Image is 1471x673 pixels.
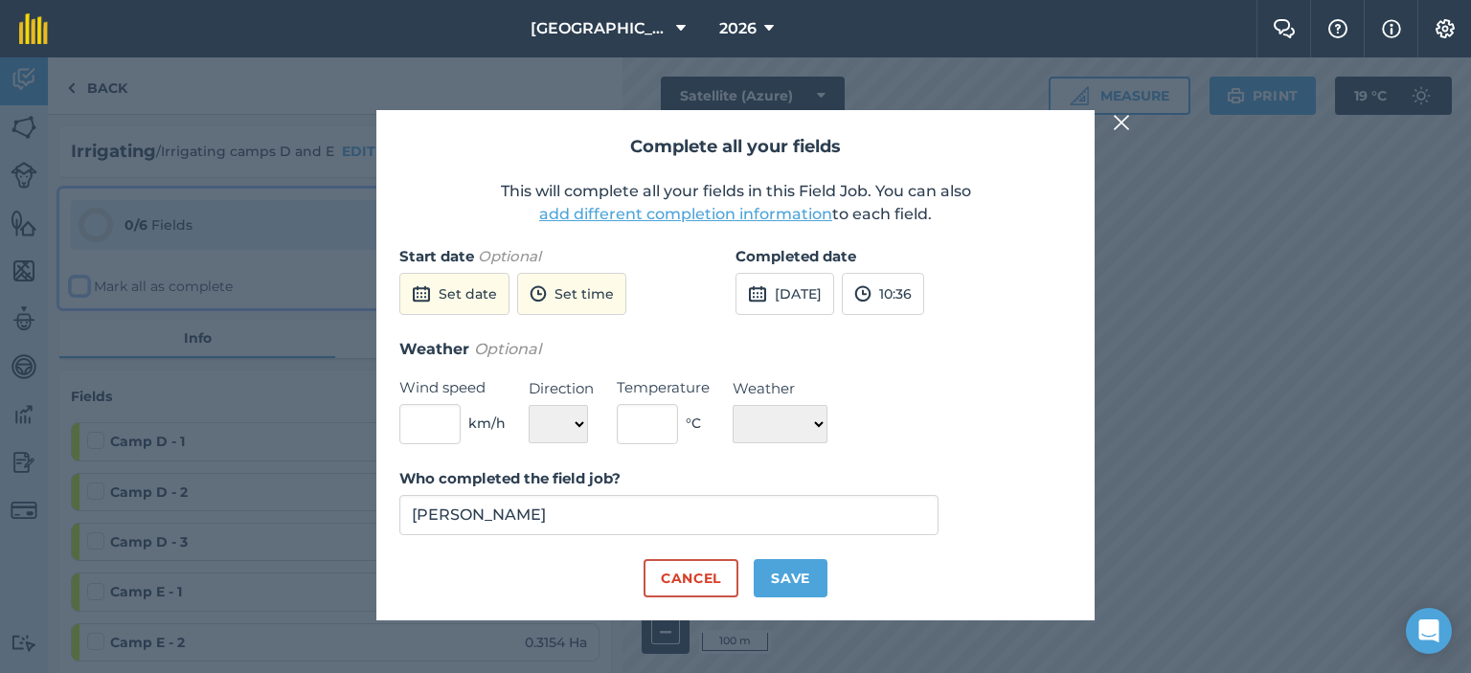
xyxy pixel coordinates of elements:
button: Cancel [644,559,738,597]
img: svg+xml;base64,PD94bWwgdmVyc2lvbj0iMS4wIiBlbmNvZGluZz0idXRmLTgiPz4KPCEtLSBHZW5lcmF0b3I6IEFkb2JlIE... [412,282,431,305]
button: 10:36 [842,273,924,315]
strong: Who completed the field job? [399,469,621,487]
img: svg+xml;base64,PD94bWwgdmVyc2lvbj0iMS4wIiBlbmNvZGluZz0idXRmLTgiPz4KPCEtLSBHZW5lcmF0b3I6IEFkb2JlIE... [530,282,547,305]
img: A question mark icon [1326,19,1349,38]
button: [DATE] [735,273,834,315]
button: Set time [517,273,626,315]
img: svg+xml;base64,PD94bWwgdmVyc2lvbj0iMS4wIiBlbmNvZGluZz0idXRmLTgiPz4KPCEtLSBHZW5lcmF0b3I6IEFkb2JlIE... [748,282,767,305]
strong: Start date [399,247,474,265]
span: [GEOGRAPHIC_DATA] [531,17,668,40]
span: ° C [686,413,701,434]
label: Wind speed [399,376,506,399]
span: 2026 [719,17,757,40]
img: A cog icon [1434,19,1457,38]
img: Two speech bubbles overlapping with the left bubble in the forefront [1273,19,1296,38]
button: add different completion information [539,203,832,226]
h3: Weather [399,337,1072,362]
img: svg+xml;base64,PHN2ZyB4bWxucz0iaHR0cDovL3d3dy53My5vcmcvMjAwMC9zdmciIHdpZHRoPSIxNyIgaGVpZ2h0PSIxNy... [1382,17,1401,40]
div: Open Intercom Messenger [1406,608,1452,654]
img: svg+xml;base64,PHN2ZyB4bWxucz0iaHR0cDovL3d3dy53My5vcmcvMjAwMC9zdmciIHdpZHRoPSIyMiIgaGVpZ2h0PSIzMC... [1113,111,1130,134]
button: Set date [399,273,509,315]
label: Weather [733,377,827,400]
p: This will complete all your fields in this Field Job. You can also to each field. [399,180,1072,226]
em: Optional [474,340,541,358]
h2: Complete all your fields [399,133,1072,161]
em: Optional [478,247,541,265]
label: Temperature [617,376,710,399]
img: svg+xml;base64,PD94bWwgdmVyc2lvbj0iMS4wIiBlbmNvZGluZz0idXRmLTgiPz4KPCEtLSBHZW5lcmF0b3I6IEFkb2JlIE... [854,282,871,305]
img: fieldmargin Logo [19,13,48,44]
strong: Completed date [735,247,856,265]
label: Direction [529,377,594,400]
span: km/h [468,413,506,434]
button: Save [754,559,827,597]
